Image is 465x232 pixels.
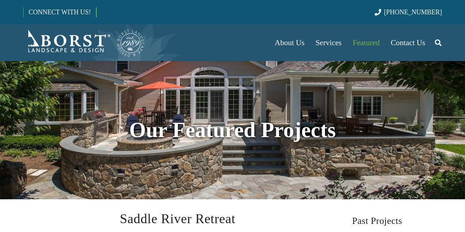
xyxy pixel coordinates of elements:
span: Services [315,38,341,47]
a: CONNECT WITH US! [24,3,96,21]
a: Search [431,33,446,52]
span: Contact Us [391,38,425,47]
a: Featured [347,24,385,61]
a: Borst-Logo [23,28,145,57]
span: [PHONE_NUMBER] [384,8,442,16]
a: About Us [269,24,310,61]
a: Contact Us [385,24,431,61]
span: About Us [275,38,304,47]
span: Featured [353,38,380,47]
a: Services [310,24,347,61]
a: [PHONE_NUMBER] [375,8,442,16]
h2: Past Projects [352,213,442,229]
h2: Saddle River Retreat [23,213,333,225]
strong: Our Featured Projects [129,118,336,142]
